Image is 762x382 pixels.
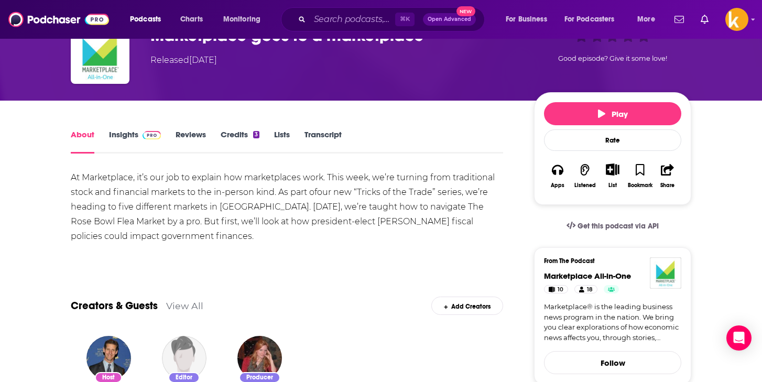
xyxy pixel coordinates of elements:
[86,336,131,380] img: Kai Ryssdal
[216,11,274,28] button: open menu
[578,222,659,231] span: Get this podcast via API
[558,285,563,295] span: 10
[696,10,713,28] a: Show notifications dropdown
[317,187,462,197] a: our new “Tricks of the Trade” series
[574,285,597,293] a: 18
[564,12,615,27] span: For Podcasters
[670,10,688,28] a: Show notifications dropdown
[544,157,571,195] button: Apps
[725,8,748,31] span: Logged in as sshawan
[506,12,547,27] span: For Business
[123,11,175,28] button: open menu
[587,285,593,295] span: 18
[71,299,158,312] a: Creators & Guests
[608,182,617,189] div: List
[726,325,752,351] div: Open Intercom Messenger
[654,157,681,195] button: Share
[143,131,161,139] img: Podchaser Pro
[602,163,623,175] button: Show More Button
[253,131,259,138] div: 3
[310,11,395,28] input: Search podcasts, credits, & more...
[544,102,681,125] button: Play
[291,7,495,31] div: Search podcasts, credits, & more...
[660,182,674,189] div: Share
[8,9,109,29] img: Podchaser - Follow, Share and Rate Podcasts
[558,11,630,28] button: open menu
[395,13,415,26] span: ⌘ K
[571,157,598,195] button: Listened
[544,271,631,281] a: Marketplace All-in-One
[180,12,203,27] span: Charts
[456,6,475,16] span: New
[725,8,748,31] img: User Profile
[544,129,681,151] div: Rate
[166,300,203,311] a: View All
[221,129,259,154] a: Credits3
[725,8,748,31] button: Show profile menu
[551,182,564,189] div: Apps
[574,182,596,189] div: Listened
[71,170,503,244] div: At Marketplace, it’s our job to explain how marketplaces work. This week, we’re turning from trad...
[173,11,209,28] a: Charts
[223,12,260,27] span: Monitoring
[274,129,290,154] a: Lists
[162,336,206,380] img: John Buckley
[150,54,217,67] div: Released [DATE]
[130,12,161,27] span: Podcasts
[176,129,206,154] a: Reviews
[598,109,628,119] span: Play
[431,297,503,315] div: Add Creators
[599,157,626,195] div: Show More ButtonList
[558,213,667,239] a: Get this podcast via API
[558,54,667,62] span: Good episode? Give it some love!
[71,25,129,84] img: Marketplace goes to a marketplace
[650,257,681,289] img: Marketplace All-in-One
[304,129,342,154] a: Transcript
[637,12,655,27] span: More
[544,257,673,265] h3: From The Podcast
[423,13,476,26] button: Open AdvancedNew
[498,11,560,28] button: open menu
[71,129,94,154] a: About
[428,17,471,22] span: Open Advanced
[237,336,282,380] img: Bridget Bodnar
[109,129,161,154] a: InsightsPodchaser Pro
[626,157,654,195] button: Bookmark
[544,285,568,293] a: 10
[630,11,668,28] button: open menu
[544,351,681,374] button: Follow
[628,182,652,189] div: Bookmark
[544,302,681,343] a: Marketplace® is the leading business news program in the nation. We bring you clear explorations ...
